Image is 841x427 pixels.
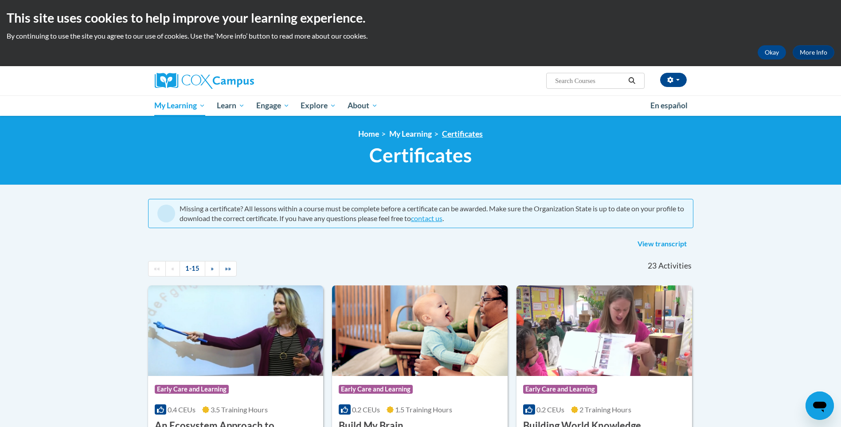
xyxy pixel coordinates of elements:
[301,100,336,111] span: Explore
[211,265,214,272] span: »
[523,385,597,394] span: Early Care and Learning
[650,101,688,110] span: En español
[148,285,324,376] img: Course Logo
[554,75,625,86] input: Search Courses
[295,95,342,116] a: Explore
[625,75,638,86] button: Search
[205,261,219,277] a: Next
[358,129,379,138] a: Home
[411,214,442,222] a: contact us
[165,261,180,277] a: Previous
[352,405,380,414] span: 0.2 CEUs
[658,261,692,271] span: Activities
[211,95,250,116] a: Learn
[369,143,472,167] span: Certificates
[148,261,166,277] a: Begining
[348,100,378,111] span: About
[155,73,323,89] a: Cox Campus
[154,100,205,111] span: My Learning
[806,391,834,420] iframe: Button to launch messaging window
[250,95,295,116] a: Engage
[389,129,432,138] a: My Learning
[342,95,383,116] a: About
[442,129,483,138] a: Certificates
[648,261,657,271] span: 23
[7,31,834,41] p: By continuing to use the site you agree to our use of cookies. Use the ‘More info’ button to read...
[168,405,196,414] span: 0.4 CEUs
[141,95,700,116] div: Main menu
[180,261,205,277] a: 1-15
[793,45,834,59] a: More Info
[332,285,508,376] img: Course Logo
[225,265,231,272] span: »»
[149,95,211,116] a: My Learning
[154,265,160,272] span: ««
[339,385,413,394] span: Early Care and Learning
[579,405,631,414] span: 2 Training Hours
[180,204,684,223] div: Missing a certificate? All lessons within a course must be complete before a certificate can be a...
[758,45,786,59] button: Okay
[7,9,834,27] h2: This site uses cookies to help improve your learning experience.
[171,265,174,272] span: «
[256,100,289,111] span: Engage
[645,96,693,115] a: En español
[155,385,229,394] span: Early Care and Learning
[631,237,693,251] a: View transcript
[660,73,687,87] button: Account Settings
[536,405,564,414] span: 0.2 CEUs
[219,261,237,277] a: End
[217,100,245,111] span: Learn
[155,73,254,89] img: Cox Campus
[516,285,692,376] img: Course Logo
[211,405,268,414] span: 3.5 Training Hours
[395,405,452,414] span: 1.5 Training Hours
